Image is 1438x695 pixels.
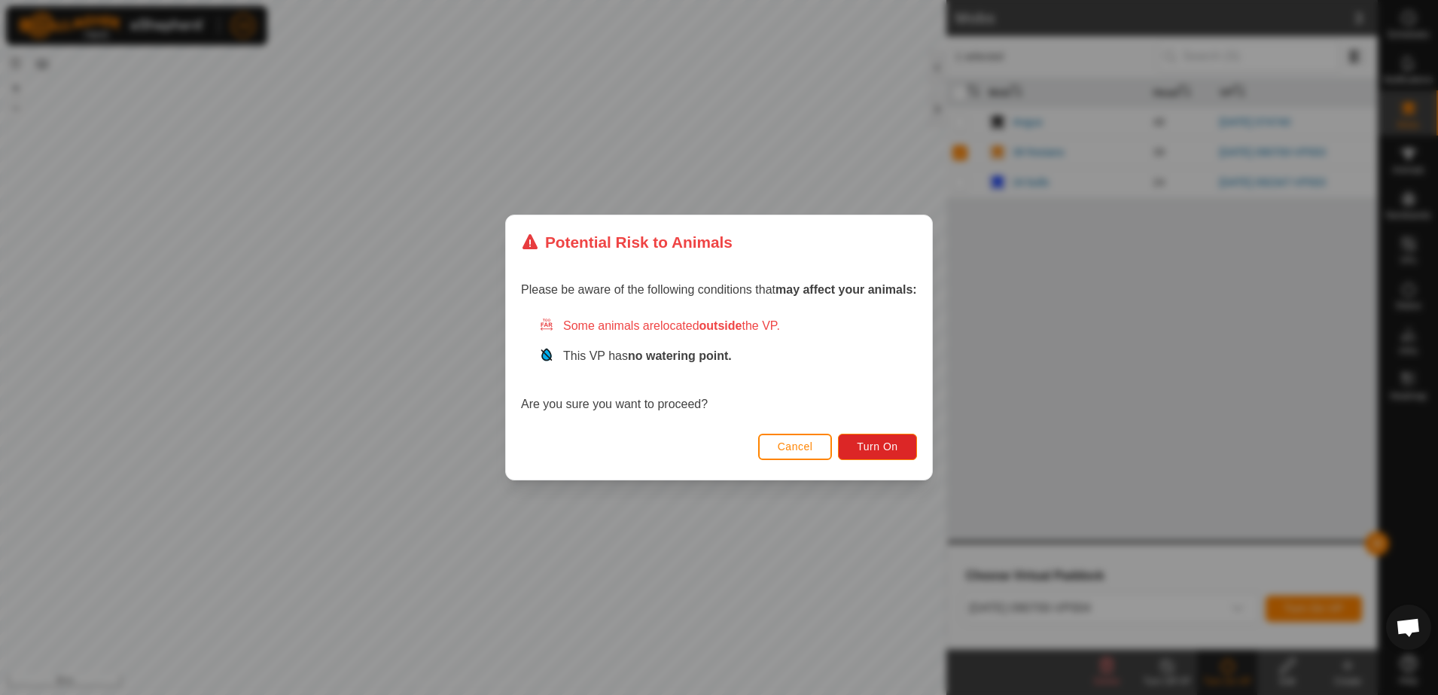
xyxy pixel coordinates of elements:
[775,283,917,296] strong: may affect your animals:
[758,434,833,460] button: Cancel
[858,440,898,453] span: Turn On
[1386,605,1431,650] div: Open chat
[521,283,917,296] span: Please be aware of the following conditions that
[521,317,917,413] div: Are you sure you want to proceed?
[839,434,917,460] button: Turn On
[628,349,732,362] strong: no watering point.
[778,440,813,453] span: Cancel
[660,319,780,332] span: located the VP.
[539,317,917,335] div: Some animals are
[563,349,732,362] span: This VP has
[699,319,742,332] strong: outside
[521,230,733,254] div: Potential Risk to Animals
